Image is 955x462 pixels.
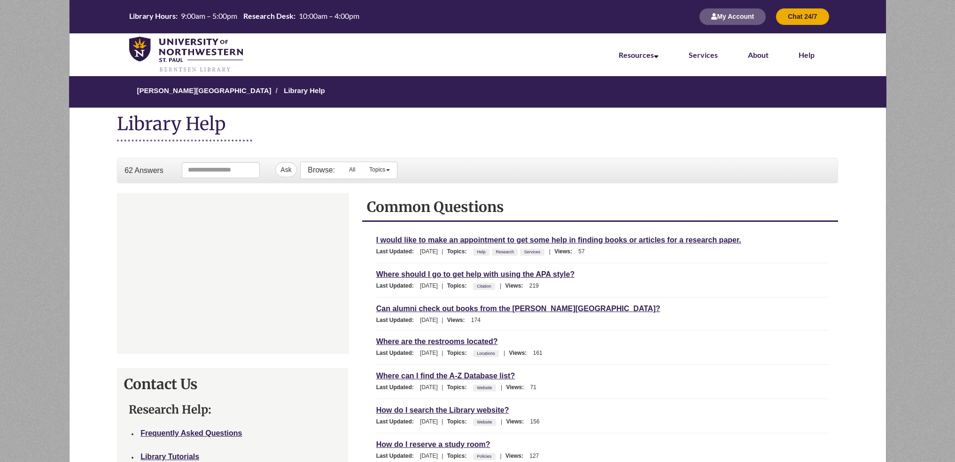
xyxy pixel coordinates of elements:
a: Locations [475,348,497,359]
a: Citation [475,281,493,291]
span: Last Updated: [376,453,419,459]
span: Topics: [447,248,472,255]
span: 161 [533,350,543,356]
span: | [439,418,445,425]
a: Services [689,50,718,59]
ul: Topics: [473,350,501,356]
span: Views: [509,350,532,356]
th: Research Desk: [241,11,296,21]
ul: Topics: [473,248,547,255]
span: Views: [506,384,528,391]
span: 71 [530,384,536,391]
img: UNWSP Library Logo [129,37,243,73]
span: | [498,453,504,459]
a: All [342,162,362,177]
a: Can alumni check out books from the [PERSON_NAME][GEOGRAPHIC_DATA]? [376,303,660,314]
p: Browse: [308,165,335,175]
a: Library Help [284,86,325,94]
span: Topics: [447,453,472,459]
span: Last Updated: [376,248,419,255]
a: Services [523,247,542,257]
span: | [498,384,505,391]
span: [DATE] [420,453,438,459]
a: Chat 24/7 [776,14,829,20]
span: Topics: [447,384,472,391]
a: Resources [619,50,659,59]
span: | [439,350,445,356]
button: Chat 24/7 [776,8,829,25]
a: [PERSON_NAME][GEOGRAPHIC_DATA] [137,86,271,94]
h2: Contact Us [124,375,341,393]
a: Research [494,247,515,257]
span: 9:00am – 5:00pm [181,11,237,20]
span: | [439,282,445,289]
strong: Research Help: [129,402,211,417]
button: Ask [275,162,296,177]
span: 57 [578,248,584,255]
div: Chat Widget [117,193,348,354]
span: Last Updated: [376,384,419,391]
span: | [439,317,445,323]
a: Hours Today [127,11,362,22]
span: Last Updated: [376,418,419,425]
button: My Account [699,8,766,25]
a: How do I reserve a study room? [376,439,490,450]
span: 156 [530,418,540,425]
th: Library Hours: [127,11,179,21]
span: [DATE] [420,350,438,356]
span: | [498,418,505,425]
span: | [439,248,445,255]
span: 219 [529,282,539,289]
a: Library Tutorials [140,453,199,461]
a: Frequently Asked Questions [140,429,242,437]
a: My Account [699,14,766,20]
a: Website [475,417,493,427]
iframe: Chat Widget [117,194,349,353]
h1: Library Help [117,112,252,141]
span: 127 [529,453,539,459]
a: I would like to make an appointment to get some help in finding books or articles for a research ... [376,235,741,245]
span: | [439,453,445,459]
span: [DATE] [420,384,438,391]
span: Views: [554,248,577,255]
span: | [501,350,507,356]
a: Where can I find the A-Z Database list? [376,370,515,381]
span: | [547,248,553,255]
ul: Topics: [473,418,498,425]
ul: Topics: [473,384,498,391]
a: Website [475,383,493,393]
span: 10:00am – 4:00pm [299,11,359,20]
p: 62 Answers [124,165,163,176]
span: | [497,282,504,289]
a: Policies [475,451,493,462]
span: [DATE] [420,282,438,289]
span: | [439,384,445,391]
a: How do I search the Library website? [376,405,509,415]
table: Hours Today [127,11,362,21]
span: Views: [505,282,528,289]
span: [DATE] [420,317,438,323]
a: Help [475,247,487,257]
h2: Common Questions [367,198,833,216]
span: Topics: [447,350,472,356]
a: Help [799,50,815,59]
span: Views: [447,317,470,323]
span: Last Updated: [376,350,419,356]
span: Last Updated: [376,317,419,323]
span: Last Updated: [376,282,419,289]
span: Topics: [447,418,472,425]
a: About [748,50,769,59]
span: Views: [505,453,528,459]
a: Where are the restrooms located? [376,336,498,347]
span: [DATE] [420,418,438,425]
span: Topics: [447,282,472,289]
span: [DATE] [420,248,438,255]
span: 174 [471,317,481,323]
span: Views: [506,418,528,425]
ul: Topics: [473,282,497,289]
a: Where should I go to get help with using the APA style? [376,269,575,280]
ul: Topics: [473,453,498,459]
a: Topics [362,162,397,177]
